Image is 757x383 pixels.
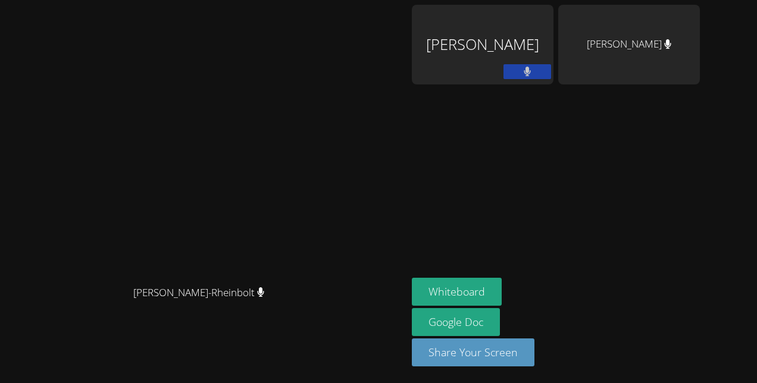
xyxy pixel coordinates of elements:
[412,338,534,366] button: Share Your Screen
[412,5,553,84] div: [PERSON_NAME]
[412,278,502,306] button: Whiteboard
[133,284,265,302] span: [PERSON_NAME]-Rheinbolt
[558,5,700,84] div: [PERSON_NAME]
[412,308,500,336] a: Google Doc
